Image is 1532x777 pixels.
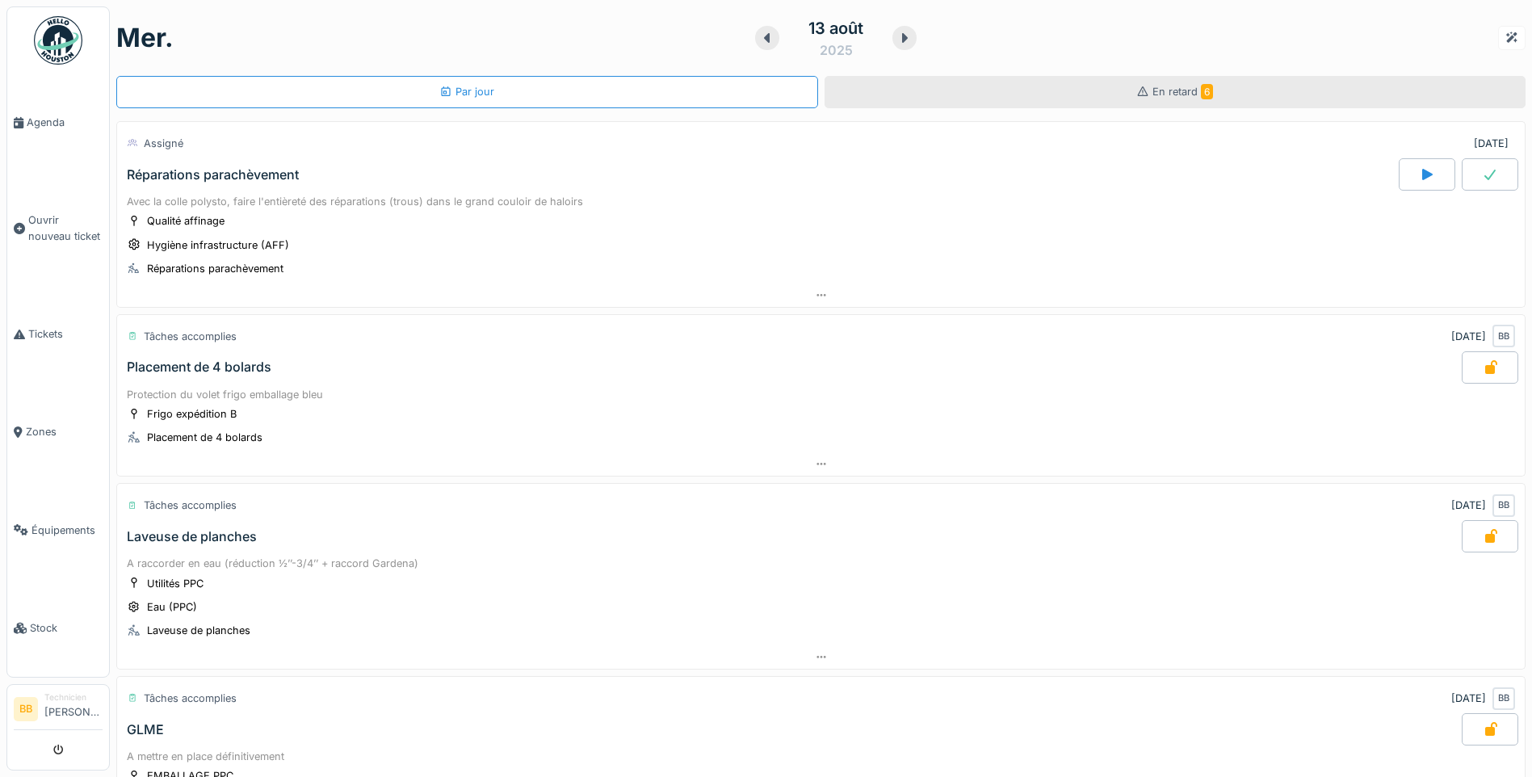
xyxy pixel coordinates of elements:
[127,359,271,375] div: Placement de 4 bolards
[28,326,103,342] span: Tickets
[26,424,103,439] span: Zones
[1152,86,1213,98] span: En retard
[127,387,1515,402] div: Protection du volet frigo emballage bleu
[27,115,103,130] span: Agenda
[44,691,103,703] div: Technicien
[127,167,299,183] div: Réparations parachèvement
[144,498,237,513] div: Tâches accomplies
[144,329,237,344] div: Tâches accomplies
[820,40,853,60] div: 2025
[439,84,494,99] div: Par jour
[147,623,250,638] div: Laveuse de planches
[31,523,103,538] span: Équipements
[808,16,863,40] div: 13 août
[44,691,103,726] li: [PERSON_NAME]
[1492,687,1515,710] div: BB
[1492,494,1515,517] div: BB
[1474,136,1509,151] div: [DATE]
[147,576,204,591] div: Utilités PPC
[127,556,1515,571] div: A raccorder en eau (réduction ½’’-3/4’’ + raccord Gardena)
[7,171,109,285] a: Ouvrir nouveau ticket
[30,620,103,636] span: Stock
[1451,329,1486,344] div: [DATE]
[7,73,109,171] a: Agenda
[127,529,257,544] div: Laveuse de planches
[147,430,262,445] div: Placement de 4 bolards
[147,237,289,253] div: Hygiène infrastructure (AFF)
[7,383,109,481] a: Zones
[28,212,103,243] span: Ouvrir nouveau ticket
[147,406,237,422] div: Frigo expédition B
[127,722,164,737] div: GLME
[127,194,1515,209] div: Avec la colle polysto, faire l'entièreté des réparations (trous) dans le grand couloir de haloirs
[7,481,109,579] a: Équipements
[116,23,174,53] h1: mer.
[7,285,109,383] a: Tickets
[14,691,103,730] a: BB Technicien[PERSON_NAME]
[1451,498,1486,513] div: [DATE]
[147,261,283,276] div: Réparations parachèvement
[14,697,38,721] li: BB
[1492,325,1515,347] div: BB
[144,136,183,151] div: Assigné
[7,579,109,677] a: Stock
[147,599,197,615] div: Eau (PPC)
[1451,691,1486,706] div: [DATE]
[144,691,237,706] div: Tâches accomplies
[147,213,225,229] div: Qualité affinage
[34,16,82,65] img: Badge_color-CXgf-gQk.svg
[127,749,1515,764] div: A mettre en place définitivement
[1201,84,1213,99] span: 6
